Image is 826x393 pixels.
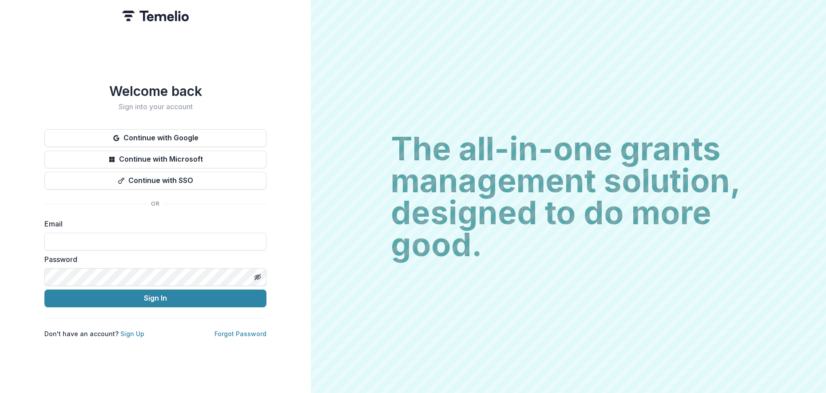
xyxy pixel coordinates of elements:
button: Continue with SSO [44,172,266,190]
button: Continue with Google [44,129,266,147]
h2: Sign into your account [44,103,266,111]
a: Sign Up [120,330,144,337]
label: Email [44,218,261,229]
p: Don't have an account? [44,329,144,338]
label: Password [44,254,261,265]
a: Forgot Password [214,330,266,337]
button: Toggle password visibility [250,270,265,284]
h1: Welcome back [44,83,266,99]
button: Continue with Microsoft [44,151,266,168]
img: Temelio [122,11,189,21]
button: Sign In [44,290,266,307]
